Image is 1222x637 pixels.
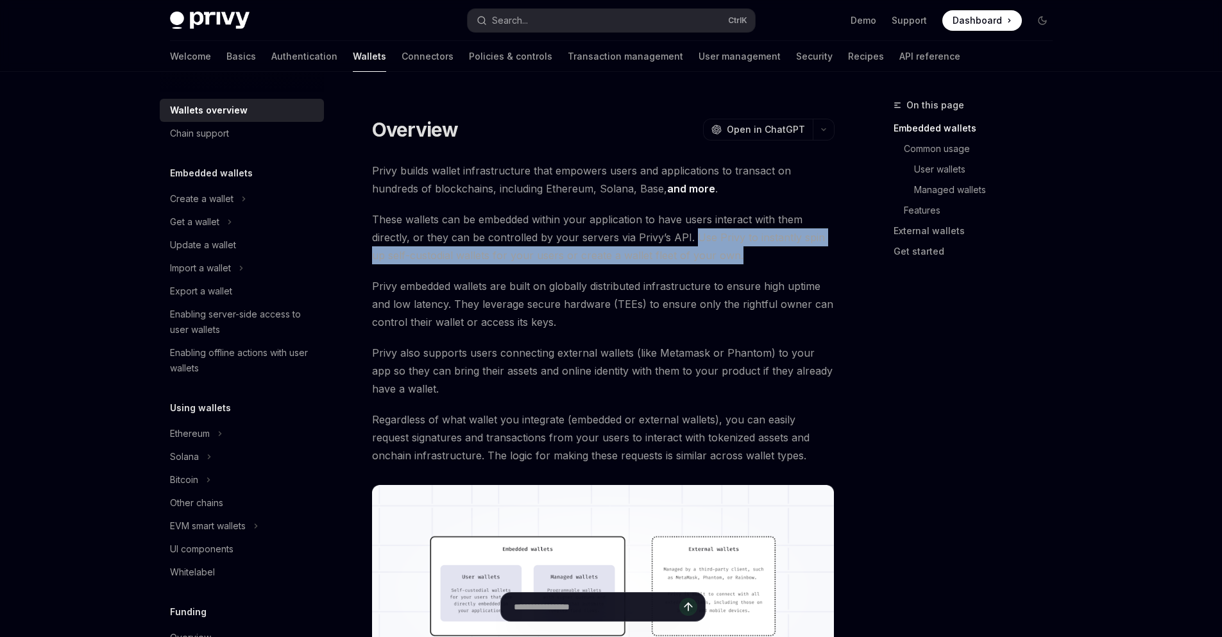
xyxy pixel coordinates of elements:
[170,237,236,253] div: Update a wallet
[170,345,316,376] div: Enabling offline actions with user wallets
[894,221,1063,241] a: External wallets
[170,214,219,230] div: Get a wallet
[894,159,1063,180] a: User wallets
[170,166,253,181] h5: Embedded wallets
[170,284,232,299] div: Export a wallet
[492,13,528,28] div: Search...
[372,344,835,398] span: Privy also supports users connecting external wallets (like Metamask or Phantom) to your app so t...
[353,41,386,72] a: Wallets
[160,257,324,280] button: Toggle Import a wallet section
[906,98,964,113] span: On this page
[468,9,755,32] button: Open search
[894,139,1063,159] a: Common usage
[160,445,324,468] button: Toggle Solana section
[170,565,215,580] div: Whitelabel
[160,561,324,584] a: Whitelabel
[170,449,199,464] div: Solana
[728,15,747,26] span: Ctrl K
[170,103,248,118] div: Wallets overview
[170,260,231,276] div: Import a wallet
[372,162,835,198] span: Privy builds wallet infrastructure that empowers users and applications to transact on hundreds o...
[160,234,324,257] a: Update a wallet
[160,491,324,514] a: Other chains
[894,241,1063,262] a: Get started
[160,422,324,445] button: Toggle Ethereum section
[160,122,324,145] a: Chain support
[170,126,229,141] div: Chain support
[160,514,324,538] button: Toggle EVM smart wallets section
[170,191,233,207] div: Create a wallet
[894,200,1063,221] a: Features
[848,41,884,72] a: Recipes
[160,468,324,491] button: Toggle Bitcoin section
[953,14,1002,27] span: Dashboard
[160,280,324,303] a: Export a wallet
[170,41,211,72] a: Welcome
[942,10,1022,31] a: Dashboard
[469,41,552,72] a: Policies & controls
[568,41,683,72] a: Transaction management
[170,400,231,416] h5: Using wallets
[699,41,781,72] a: User management
[170,495,223,511] div: Other chains
[160,210,324,234] button: Toggle Get a wallet section
[727,123,805,136] span: Open in ChatGPT
[160,303,324,341] a: Enabling server-side access to user wallets
[514,593,679,621] input: Ask a question...
[170,12,250,30] img: dark logo
[894,180,1063,200] a: Managed wallets
[679,598,697,616] button: Send message
[160,538,324,561] a: UI components
[160,99,324,122] a: Wallets overview
[226,41,256,72] a: Basics
[667,182,715,196] a: and more
[1032,10,1053,31] button: Toggle dark mode
[170,307,316,337] div: Enabling server-side access to user wallets
[372,277,835,331] span: Privy embedded wallets are built on globally distributed infrastructure to ensure high uptime and...
[160,187,324,210] button: Toggle Create a wallet section
[170,541,233,557] div: UI components
[851,14,876,27] a: Demo
[402,41,454,72] a: Connectors
[796,41,833,72] a: Security
[170,518,246,534] div: EVM smart wallets
[703,119,813,140] button: Open in ChatGPT
[271,41,337,72] a: Authentication
[170,426,210,441] div: Ethereum
[170,604,207,620] h5: Funding
[899,41,960,72] a: API reference
[372,411,835,464] span: Regardless of what wallet you integrate (embedded or external wallets), you can easily request si...
[160,341,324,380] a: Enabling offline actions with user wallets
[170,472,198,488] div: Bitcoin
[894,118,1063,139] a: Embedded wallets
[892,14,927,27] a: Support
[372,210,835,264] span: These wallets can be embedded within your application to have users interact with them directly, ...
[372,118,459,141] h1: Overview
